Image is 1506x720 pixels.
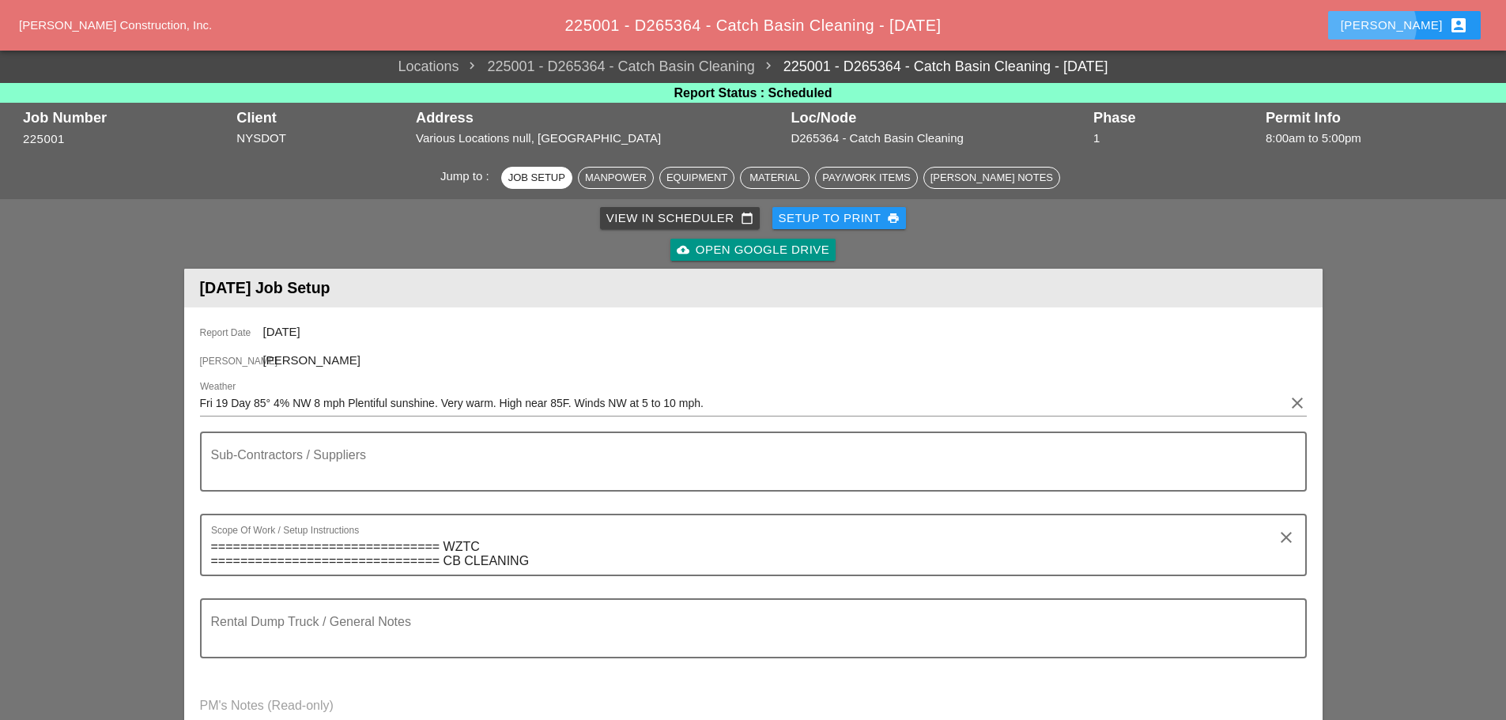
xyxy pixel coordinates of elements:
div: Address [416,110,783,126]
a: Locations [398,56,459,77]
i: calendar_today [741,212,753,224]
span: Jump to : [440,169,496,183]
div: Job Number [23,110,228,126]
div: Permit Info [1266,110,1483,126]
div: Setup to Print [779,209,900,228]
span: Report Date [200,326,263,340]
div: NYSDOT [236,130,408,148]
div: [PERSON_NAME] Notes [930,170,1053,186]
a: [PERSON_NAME] Construction, Inc. [19,18,212,32]
div: Open Google Drive [677,241,829,259]
a: 225001 - D265364 - Catch Basin Cleaning - [DATE] [755,56,1108,77]
div: [PERSON_NAME] [1341,16,1468,35]
div: Equipment [666,170,727,186]
div: Various Locations null, [GEOGRAPHIC_DATA] [416,130,783,148]
span: [PERSON_NAME] [263,353,360,367]
i: clear [1277,528,1296,547]
div: Pay/Work Items [822,170,910,186]
input: Weather [200,390,1285,416]
div: Job Setup [508,170,565,186]
span: 225001 - D265364 - Catch Basin Cleaning - [DATE] [565,17,942,34]
textarea: Rental Dump Truck / General Notes [211,619,1283,657]
div: Loc/Node [791,110,1085,126]
span: 225001 - D265364 - Catch Basin Cleaning [459,56,754,77]
span: [PERSON_NAME] [200,354,263,368]
div: Phase [1093,110,1258,126]
button: [PERSON_NAME] [1328,11,1481,40]
div: Manpower [585,170,647,186]
button: Equipment [659,167,734,189]
button: Setup to Print [772,207,907,229]
div: D265364 - Catch Basin Cleaning [791,130,1085,148]
i: account_box [1449,16,1468,35]
header: [DATE] Job Setup [184,269,1323,307]
button: 225001 [23,130,65,149]
textarea: Sub-Contractors / Suppliers [211,452,1283,490]
div: Material [747,170,802,186]
i: print [887,212,900,224]
span: [DATE] [263,325,300,338]
button: [PERSON_NAME] Notes [923,167,1060,189]
i: cloud_upload [677,243,689,256]
div: View in Scheduler [606,209,753,228]
button: Manpower [578,167,654,189]
div: 8:00am to 5:00pm [1266,130,1483,148]
div: 1 [1093,130,1258,148]
a: Open Google Drive [670,239,836,261]
button: Job Setup [501,167,572,189]
button: Pay/Work Items [815,167,917,189]
a: View in Scheduler [600,207,760,229]
textarea: Scope Of Work / Setup Instructions [211,534,1283,575]
button: Material [740,167,810,189]
div: Client [236,110,408,126]
i: clear [1288,394,1307,413]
